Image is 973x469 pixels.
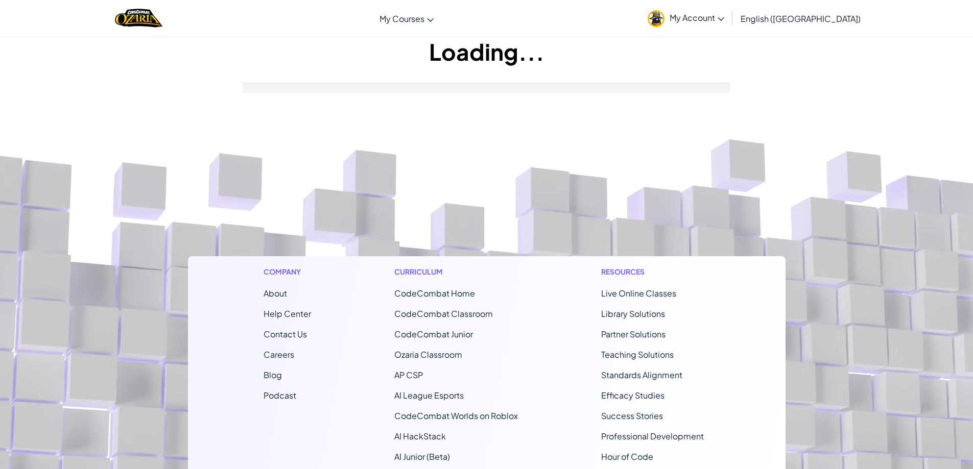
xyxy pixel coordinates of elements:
[264,390,296,401] a: Podcast
[264,369,282,380] a: Blog
[264,266,311,277] h1: Company
[394,369,423,380] a: AP CSP
[394,349,462,360] a: Ozaria Classroom
[394,431,446,441] a: AI HackStack
[601,288,676,299] a: Live Online Classes
[601,308,665,319] a: Library Solutions
[741,13,861,24] span: English ([GEOGRAPHIC_DATA])
[394,451,450,462] a: AI Junior (Beta)
[115,8,162,29] img: Home
[601,349,674,360] a: Teaching Solutions
[643,2,729,34] a: My Account
[264,308,311,319] a: Help Center
[601,431,704,441] a: Professional Development
[264,329,307,339] span: Contact Us
[115,8,162,29] a: Ozaria by CodeCombat logo
[601,410,663,421] a: Success Stories
[379,13,424,24] span: My Courses
[735,5,866,32] a: English ([GEOGRAPHIC_DATA])
[394,329,473,339] a: CodeCombat Junior
[394,390,464,401] a: AI League Esports
[374,5,439,32] a: My Courses
[670,12,724,23] span: My Account
[264,288,287,299] a: About
[601,390,665,401] a: Efficacy Studies
[394,266,518,277] h1: Curriculum
[264,349,294,360] a: Careers
[601,369,682,380] a: Standards Alignment
[601,451,653,462] a: Hour of Code
[394,288,475,299] span: CodeCombat Home
[394,308,493,319] a: CodeCombat Classroom
[394,410,518,421] a: CodeCombat Worlds on Roblox
[648,10,665,27] img: avatar
[601,329,666,339] a: Partner Solutions
[601,266,710,277] h1: Resources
